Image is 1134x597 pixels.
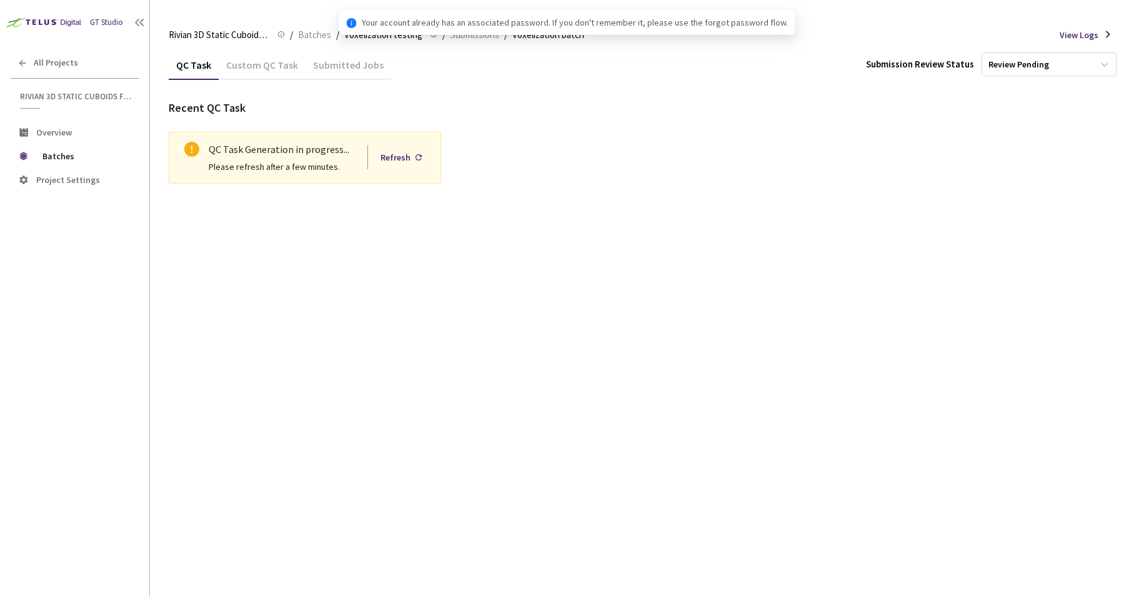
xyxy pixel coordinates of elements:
div: Please refresh after a few minutes. [209,160,431,174]
span: info-circle [347,18,357,28]
div: QC Task Generation in progress... [209,142,431,157]
a: Batches [296,27,334,41]
span: Overview [36,127,72,138]
span: Batches [42,144,128,169]
span: All Projects [34,57,78,68]
div: Submitted Jobs [306,59,391,80]
li: / [336,27,339,42]
span: Rivian 3D Static Cuboids fixed[2024-25] [20,91,132,102]
div: QC Task [169,59,219,80]
span: View Logs [1060,28,1098,42]
span: Project Settings [36,174,100,185]
div: Custom QC Task [219,59,306,80]
div: GT Studio [90,16,123,29]
span: Rivian 3D Static Cuboids fixed[2024-25] [169,27,270,42]
span: exclamation-circle [184,142,199,157]
span: Batches [298,27,331,42]
span: Your account already has an associated password. If you don't remember it, please use the forgot ... [362,16,788,29]
div: Refresh [380,150,410,164]
li: / [290,27,293,42]
div: Review Pending [988,59,1049,71]
div: Recent QC Task [169,99,1118,117]
a: Submissions [448,27,502,41]
div: Submission Review Status [866,57,974,72]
